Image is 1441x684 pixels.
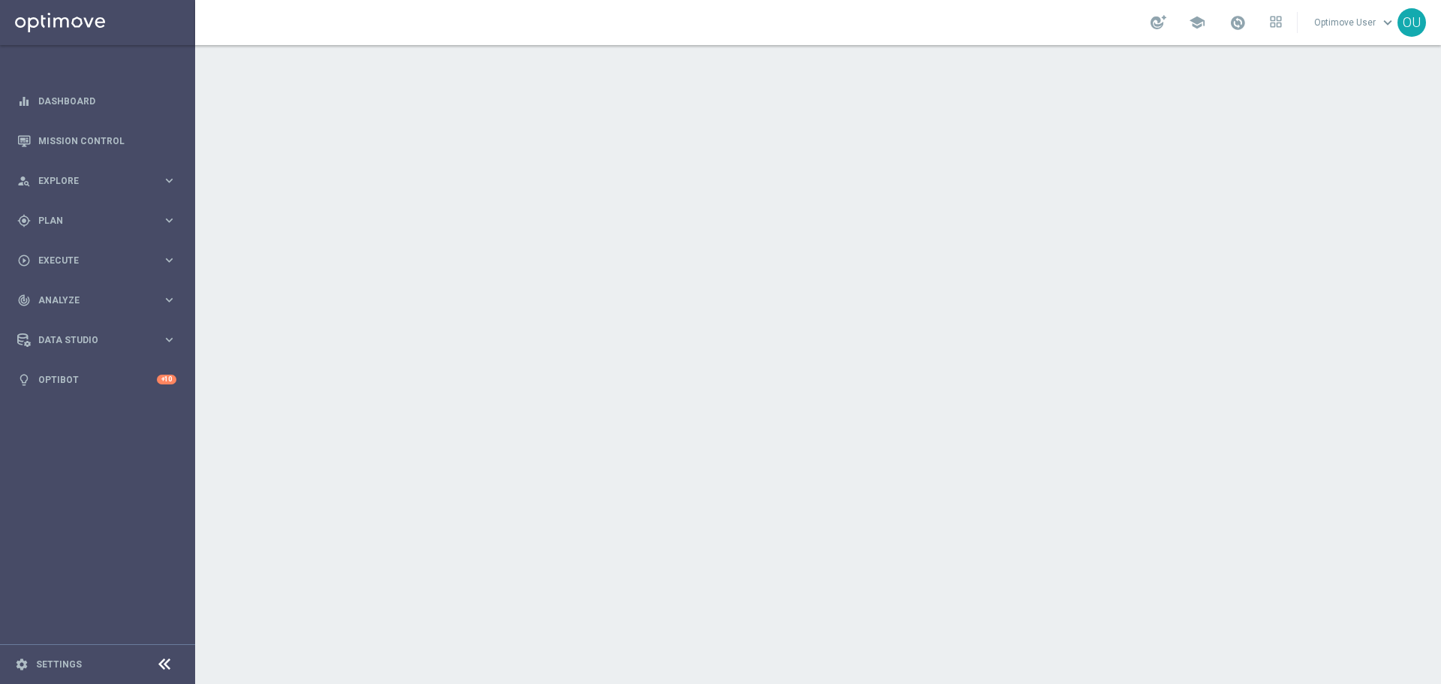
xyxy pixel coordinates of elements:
[17,294,162,307] div: Analyze
[157,375,176,384] div: +10
[38,296,162,305] span: Analyze
[38,256,162,265] span: Execute
[1189,14,1205,31] span: school
[17,95,31,108] i: equalizer
[17,214,31,227] i: gps_fixed
[38,81,176,121] a: Dashboard
[162,293,176,307] i: keyboard_arrow_right
[38,336,162,345] span: Data Studio
[17,174,31,188] i: person_search
[17,294,177,306] button: track_changes Analyze keyboard_arrow_right
[1397,8,1426,37] div: OU
[17,175,177,187] button: person_search Explore keyboard_arrow_right
[17,294,31,307] i: track_changes
[1379,14,1396,31] span: keyboard_arrow_down
[38,121,176,161] a: Mission Control
[162,253,176,267] i: keyboard_arrow_right
[17,254,31,267] i: play_circle_outline
[17,254,162,267] div: Execute
[17,81,176,121] div: Dashboard
[17,214,162,227] div: Plan
[38,216,162,225] span: Plan
[38,176,162,185] span: Explore
[38,360,157,399] a: Optibot
[15,658,29,671] i: settings
[17,333,162,347] div: Data Studio
[17,360,176,399] div: Optibot
[162,333,176,347] i: keyboard_arrow_right
[17,255,177,267] button: play_circle_outline Execute keyboard_arrow_right
[17,174,162,188] div: Explore
[17,121,176,161] div: Mission Control
[17,374,177,386] button: lightbulb Optibot +10
[17,135,177,147] button: Mission Control
[17,215,177,227] button: gps_fixed Plan keyboard_arrow_right
[1313,11,1397,34] a: Optimove Userkeyboard_arrow_down
[17,373,31,387] i: lightbulb
[36,660,82,669] a: Settings
[162,173,176,188] i: keyboard_arrow_right
[17,334,177,346] button: Data Studio keyboard_arrow_right
[17,95,177,107] button: equalizer Dashboard
[162,213,176,227] i: keyboard_arrow_right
